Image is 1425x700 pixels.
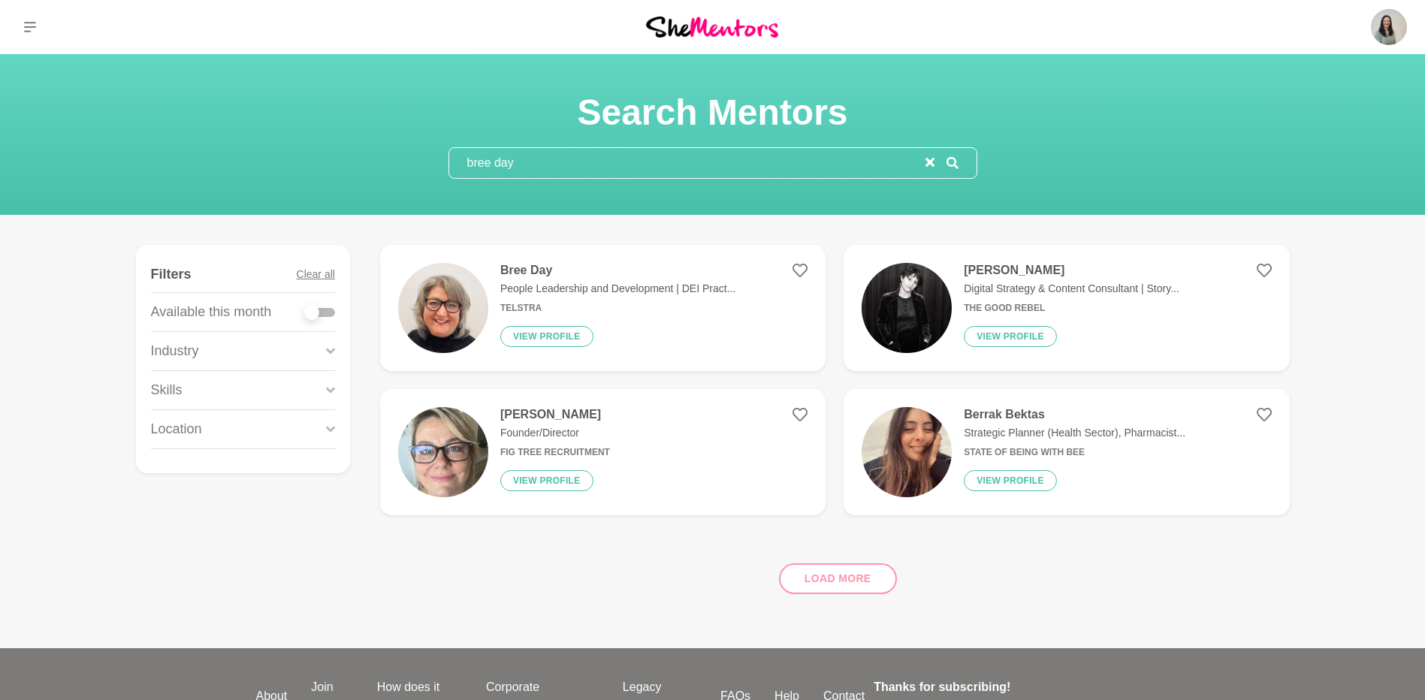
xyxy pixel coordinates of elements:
button: View profile [500,470,593,491]
p: Available this month [151,302,272,322]
p: Skills [151,380,183,400]
h4: Bree Day [500,263,735,278]
input: Search mentors [449,148,925,178]
button: View profile [500,326,593,347]
img: 8275b69c5e878cd6dd4933b691afbf0de9073a61-764x1037.jpg [398,407,488,497]
button: Clear all [297,257,335,292]
h4: [PERSON_NAME] [964,263,1179,278]
h6: Fig Tree Recruitment [500,447,610,458]
h6: The Good Rebel [964,303,1179,314]
p: People Leadership and Development | DEI Pract... [500,281,735,297]
img: Fiona Spink [1371,9,1407,45]
h1: Search Mentors [448,90,977,135]
a: Berrak BektasStrategic Planner (Health Sector), Pharmacist...State of Being with BeeView profile [844,389,1289,515]
p: Founder/Director [500,425,610,441]
img: 40bbab21f1e2117cf3bf475e112e0ae898414316-2318x2780.jpg [398,263,488,353]
a: Bree DayPeople Leadership and Development | DEI Pract...TelstraView profile [380,245,826,371]
h6: Telstra [500,303,735,314]
h4: Filters [151,266,192,283]
img: 1044fa7e6122d2a8171cf257dcb819e56f039831-1170x656.jpg [862,263,952,353]
h4: Berrak Bektas [964,407,1185,422]
button: View profile [964,326,1057,347]
h4: [PERSON_NAME] [500,407,610,422]
img: 0cd6e65941639fd0b0a136f707be3933355059be-2316x3088.jpg [862,407,952,497]
p: Industry [151,341,199,361]
a: [PERSON_NAME]Founder/DirectorFig Tree RecruitmentView profile [380,389,826,515]
h4: Thanks for subscribing! [874,678,1160,696]
p: Strategic Planner (Health Sector), Pharmacist... [964,425,1185,441]
h6: State of Being with Bee [964,447,1185,458]
img: She Mentors Logo [646,17,778,37]
a: [PERSON_NAME]Digital Strategy & Content Consultant | Story...The Good RebelView profile [844,245,1289,371]
p: Digital Strategy & Content Consultant | Story... [964,281,1179,297]
button: View profile [964,470,1057,491]
p: Location [151,419,202,439]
